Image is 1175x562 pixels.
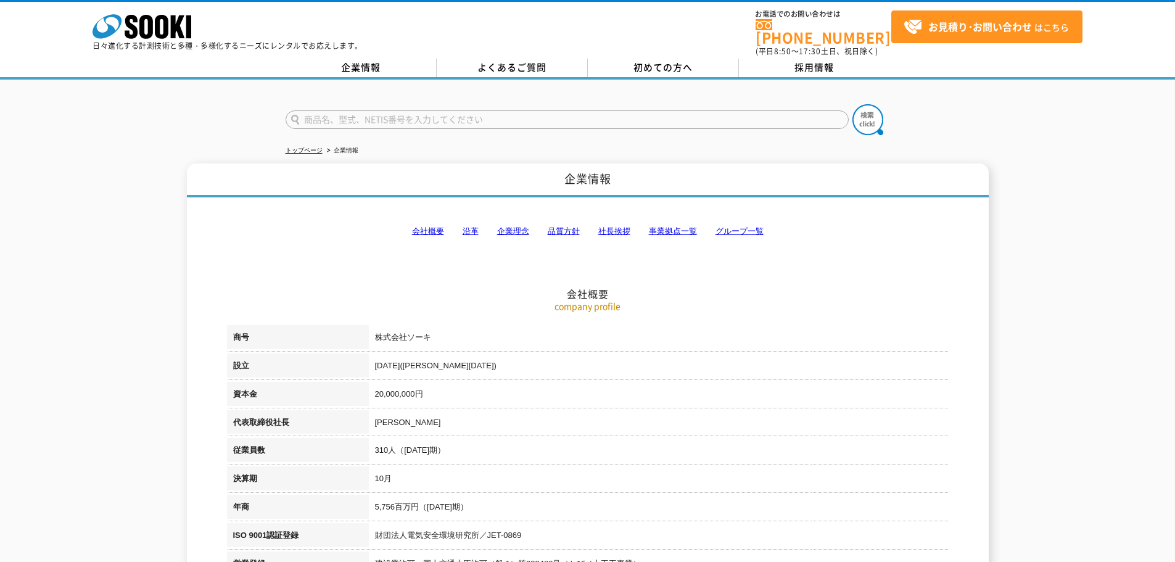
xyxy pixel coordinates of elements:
th: ISO 9001認証登録 [227,523,369,552]
a: 品質方針 [548,226,580,236]
p: 日々進化する計測技術と多種・多様化するニーズにレンタルでお応えします。 [93,42,363,49]
span: はこちら [904,18,1069,36]
td: 20,000,000円 [369,382,949,410]
th: 決算期 [227,466,369,495]
td: [PERSON_NAME] [369,410,949,439]
a: 企業情報 [286,59,437,77]
span: お電話でのお問い合わせは [756,10,891,18]
span: 初めての方へ [633,60,693,74]
th: 代表取締役社長 [227,410,369,439]
span: 17:30 [799,46,821,57]
h1: 企業情報 [187,163,989,197]
td: 財団法人電気安全環境研究所／JET-0869 [369,523,949,552]
td: 株式会社ソーキ [369,325,949,353]
a: 初めての方へ [588,59,739,77]
a: 会社概要 [412,226,444,236]
th: 資本金 [227,382,369,410]
a: 企業理念 [497,226,529,236]
td: 5,756百万円（[DATE]期） [369,495,949,523]
td: 10月 [369,466,949,495]
p: company profile [227,300,949,313]
td: 310人（[DATE]期） [369,438,949,466]
th: 年商 [227,495,369,523]
span: (平日 ～ 土日、祝日除く) [756,46,878,57]
h2: 会社概要 [227,164,949,300]
span: 8:50 [774,46,791,57]
a: お見積り･お問い合わせはこちら [891,10,1082,43]
td: [DATE]([PERSON_NAME][DATE]) [369,353,949,382]
a: 社長挨拶 [598,226,630,236]
a: [PHONE_NUMBER] [756,19,891,44]
a: 沿革 [463,226,479,236]
th: 従業員数 [227,438,369,466]
li: 企業情報 [324,144,358,157]
a: トップページ [286,147,323,154]
th: 設立 [227,353,369,382]
img: btn_search.png [852,104,883,135]
a: 採用情報 [739,59,890,77]
a: 事業拠点一覧 [649,226,697,236]
a: グループ一覧 [715,226,764,236]
th: 商号 [227,325,369,353]
input: 商品名、型式、NETIS番号を入力してください [286,110,849,129]
strong: お見積り･お問い合わせ [928,19,1032,34]
a: よくあるご質問 [437,59,588,77]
